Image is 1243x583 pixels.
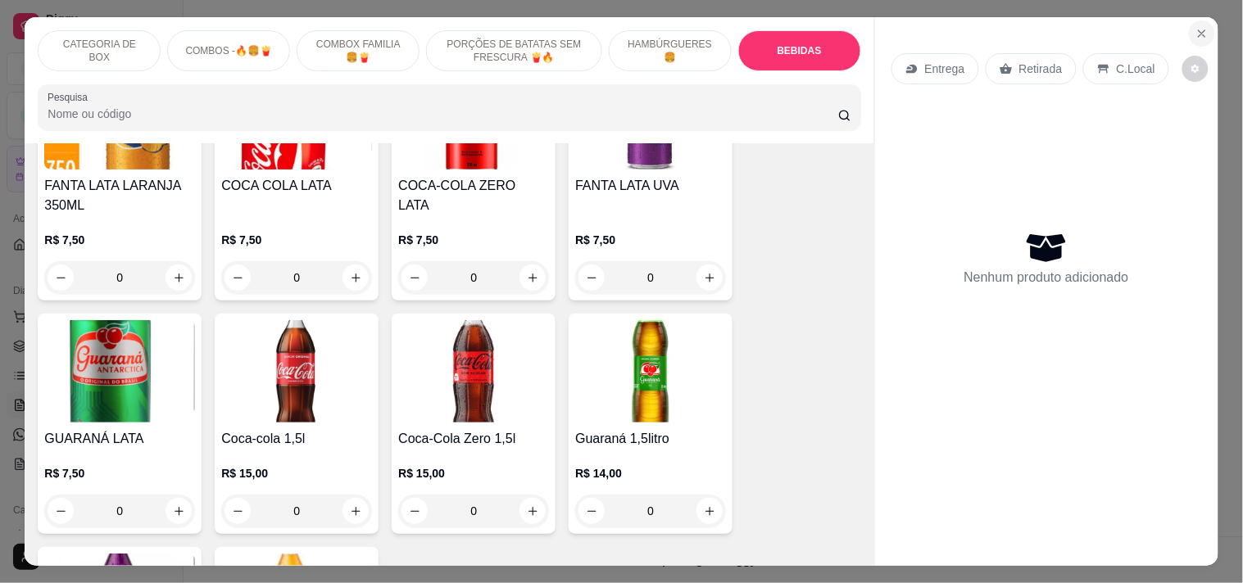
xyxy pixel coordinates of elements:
[575,320,726,423] img: product-image
[44,320,195,423] img: product-image
[48,90,93,104] label: Pesquisa
[401,498,428,524] button: decrease-product-quantity
[440,38,587,64] p: PORÇÕES DE BATATAS SEM FRESCURA 🍟🔥
[578,264,605,291] button: decrease-product-quantity
[48,498,74,524] button: decrease-product-quantity
[696,264,723,291] button: increase-product-quantity
[964,268,1129,287] p: Nenhum produto adicionado
[398,232,549,248] p: R$ 7,50
[48,106,838,122] input: Pesquisa
[696,498,723,524] button: increase-product-quantity
[186,44,273,57] p: COMBOS -🔥🍔🍟
[398,429,549,449] h4: Coca-Cola Zero 1,5l
[225,264,251,291] button: decrease-product-quantity
[44,465,195,481] p: R$ 7,50
[221,232,372,248] p: R$ 7,50
[575,429,726,449] h4: Guaraná 1,5litro
[778,44,822,57] p: BEBIDAS
[398,465,549,481] p: R$ 15,00
[221,465,372,481] p: R$ 15,00
[48,264,74,291] button: decrease-product-quantity
[1189,20,1215,47] button: Close
[44,232,195,248] p: R$ 7,50
[311,38,406,64] p: COMBOX FAMILIA 🍔🍟
[225,498,251,524] button: decrease-product-quantity
[578,498,605,524] button: decrease-product-quantity
[221,429,372,449] h4: Coca-cola 1,5l
[166,498,192,524] button: increase-product-quantity
[401,264,428,291] button: decrease-product-quantity
[166,264,192,291] button: increase-product-quantity
[575,232,726,248] p: R$ 7,50
[1117,61,1155,77] p: C.Local
[519,264,546,291] button: increase-product-quantity
[343,498,369,524] button: increase-product-quantity
[44,429,195,449] h4: GUARANÁ LATA
[575,465,726,481] p: R$ 14,00
[1182,56,1209,82] button: decrease-product-quantity
[398,320,549,423] img: product-image
[1019,61,1063,77] p: Retirada
[221,320,372,423] img: product-image
[519,498,546,524] button: increase-product-quantity
[623,38,718,64] p: HAMBÚRGUERES 🍔
[52,38,147,64] p: CATEGORIA DE BOX
[925,61,965,77] p: Entrega
[398,176,549,215] h4: COCA-COLA ZERO LATA
[575,176,726,196] h4: FANTA LATA UVA
[343,264,369,291] button: increase-product-quantity
[221,176,372,196] h4: COCA COLA LATA
[44,176,195,215] h4: FANTA LATA LARANJA 350ML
